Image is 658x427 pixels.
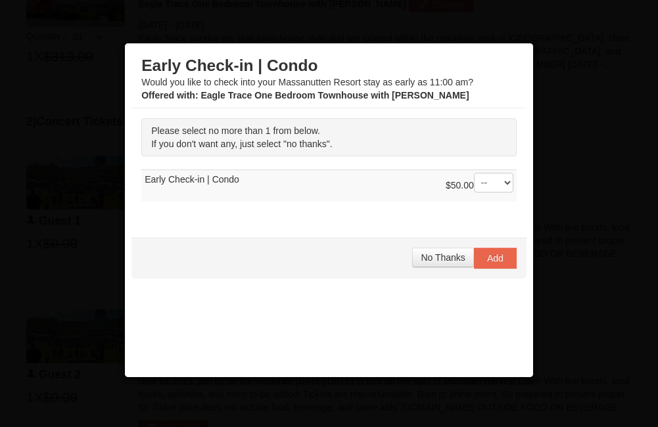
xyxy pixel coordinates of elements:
[141,170,517,202] td: Early Check-in | Condo
[141,56,517,76] h3: Early Check-in | Condo
[421,252,465,263] span: No Thanks
[151,125,320,136] span: Please select no more than 1 from below.
[151,139,332,149] span: If you don't want any, just select "no thanks".
[474,248,517,269] button: Add
[141,90,469,101] strong: : Eagle Trace One Bedroom Townhouse with [PERSON_NAME]
[446,173,513,199] div: $50.00
[412,248,473,267] button: No Thanks
[487,253,504,263] span: Add
[141,56,517,102] div: Would you like to check into your Massanutten Resort stay as early as 11:00 am?
[141,90,195,101] span: Offered with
